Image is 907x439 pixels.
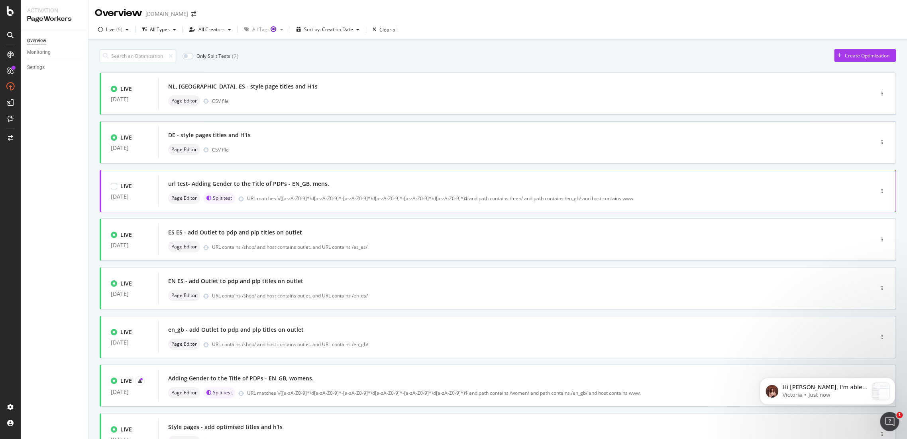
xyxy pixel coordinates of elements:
[241,23,287,36] button: All TagsTooltip anchor
[120,280,132,287] div: LIVE
[212,244,840,250] div: URL contains /shop/ and host contains outlet. and URL contains /es_es/
[168,374,314,382] div: Adding Gender to the Title of PDPs - EN_GB, womens.
[168,228,302,236] div: ES ES - add Outlet to pdp and plp titles on outlet
[27,6,82,14] div: Activation
[171,196,197,201] span: Page Editor
[111,193,149,200] div: [DATE]
[111,242,149,248] div: [DATE]
[896,412,903,418] span: 1
[111,389,149,395] div: [DATE]
[116,27,122,32] div: ( 9 )
[196,53,230,59] div: Only Split Tests
[168,144,200,155] div: neutral label
[120,328,132,336] div: LIVE
[168,180,329,188] div: url test- Adding Gender to the Title of PDPs - EN_GB, mens.
[139,23,179,36] button: All Types
[252,27,277,32] div: All Tags
[845,52,889,59] div: Create Optimization
[111,339,149,346] div: [DATE]
[212,146,229,153] div: CSV file
[27,48,51,57] div: Monitoring
[171,293,197,298] span: Page Editor
[35,30,121,37] p: Message from Victoria, sent Just now
[168,193,200,204] div: neutral label
[171,244,197,249] span: Page Editor
[379,26,398,33] div: Clear all
[106,27,115,32] div: Live
[120,85,132,93] div: LIVE
[212,341,840,348] div: URL contains /shop/ and host contains outlet. and URL contains /en_gb/
[232,52,238,60] div: ( 2 )
[120,231,132,239] div: LIVE
[145,10,188,18] div: [DOMAIN_NAME]
[35,22,120,68] span: Hi [PERSON_NAME], I'm able to load the report once I removed the filter and reapplied it. Can you...
[27,37,82,45] a: Overview
[212,98,229,104] div: CSV file
[293,23,363,36] button: Sort by: Creation Date
[171,98,197,103] span: Page Editor
[27,48,82,57] a: Monitoring
[168,277,303,285] div: EN ES - add Outlet to pdp and plp titles on outlet
[27,63,45,72] div: Settings
[203,193,235,204] div: brand label
[168,95,200,106] div: neutral label
[100,49,176,63] input: Search an Optimization
[213,196,232,201] span: Split test
[168,387,200,398] div: neutral label
[191,11,196,17] div: arrow-right-arrow-left
[198,27,225,32] div: All Creators
[150,27,170,32] div: All Types
[120,134,132,142] div: LIVE
[95,6,142,20] div: Overview
[27,14,82,24] div: PageWorkers
[270,26,277,33] div: Tooltip anchor
[168,339,200,350] div: neutral label
[213,390,232,395] span: Split test
[168,326,304,334] div: en_gb - add Outlet to pdp and plp titles on outlet
[880,412,899,431] iframe: Intercom live chat
[186,23,234,36] button: All Creators
[120,182,132,190] div: LIVE
[120,377,132,385] div: LIVE
[203,387,235,398] div: brand label
[168,83,318,91] div: NL, [GEOGRAPHIC_DATA], ES - style page titles and H1s
[212,292,840,299] div: URL contains /shop/ and host contains outlet. and URL contains /en_es/
[171,147,197,152] span: Page Editor
[171,390,197,395] span: Page Editor
[168,290,200,301] div: neutral label
[369,23,398,36] button: Clear all
[748,362,907,417] iframe: Intercom notifications message
[171,342,197,346] span: Page Editor
[111,145,149,151] div: [DATE]
[168,423,283,431] div: Style pages - add optimised titles and h1s
[247,390,840,396] div: URL matches \/([a-zA-Z0-9]*\d[a-zA-Z0-9]*-[a-zA-Z0-9]*\d[a-zA-Z0-9]*-[a-zA-Z0-9]*\d[a-zA-Z0-9]*)$...
[168,241,200,252] div: neutral label
[111,96,149,102] div: [DATE]
[111,291,149,297] div: [DATE]
[247,195,840,202] div: URL matches \/([a-zA-Z0-9]*\d[a-zA-Z0-9]*-[a-zA-Z0-9]*\d[a-zA-Z0-9]*-[a-zA-Z0-9]*\d[a-zA-Z0-9]*)$...
[95,23,132,36] button: Live(9)
[120,425,132,433] div: LIVE
[27,37,46,45] div: Overview
[168,131,251,139] div: DE - style pages titles and H1s
[834,49,896,62] button: Create Optimization
[304,27,353,32] div: Sort by: Creation Date
[27,63,82,72] a: Settings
